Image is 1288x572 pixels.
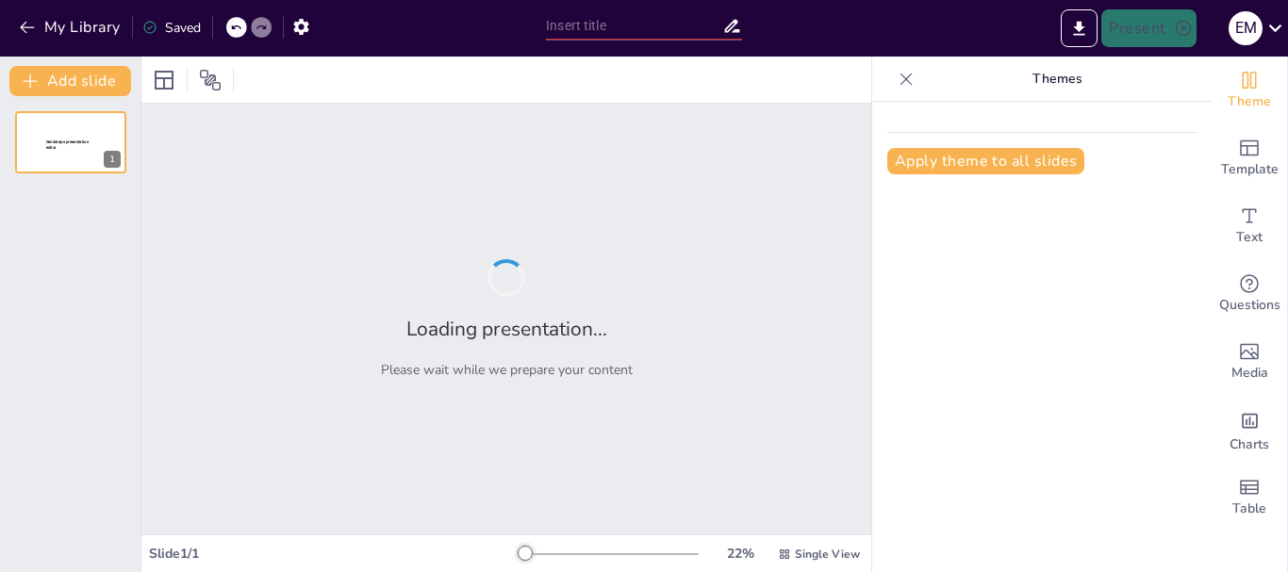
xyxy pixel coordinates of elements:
div: 1 [104,151,121,168]
div: 22 % [718,545,763,563]
button: E M [1229,9,1263,47]
input: Insert title [546,12,722,40]
div: Get real-time input from your audience [1212,260,1287,328]
span: Table [1232,498,1266,519]
span: Position [199,69,222,91]
div: Add images, graphics, shapes or video [1212,328,1287,396]
span: Charts [1230,434,1269,455]
div: Add charts and graphs [1212,396,1287,464]
button: Add slide [9,66,131,96]
button: My Library [14,12,128,42]
h2: Loading presentation... [406,316,607,342]
button: Apply theme to all slides [887,148,1084,174]
div: Saved [142,19,201,37]
span: Sendsteps presentation editor [46,139,89,150]
span: Questions [1219,295,1280,316]
div: Add a table [1212,464,1287,531]
span: Media [1231,363,1268,384]
span: Theme [1228,91,1271,112]
div: Add text boxes [1212,192,1287,260]
span: Template [1221,159,1279,180]
p: Please wait while we prepare your content [381,361,633,379]
div: Change the overall theme [1212,57,1287,124]
button: Export to PowerPoint [1061,9,1098,47]
span: Text [1236,227,1263,248]
div: Layout [149,65,179,95]
button: Present [1101,9,1196,47]
p: Themes [921,57,1193,102]
div: Slide 1 / 1 [149,545,518,563]
div: 1 [15,111,126,173]
div: Add ready made slides [1212,124,1287,192]
span: Single View [795,547,860,562]
div: E M [1229,11,1263,45]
